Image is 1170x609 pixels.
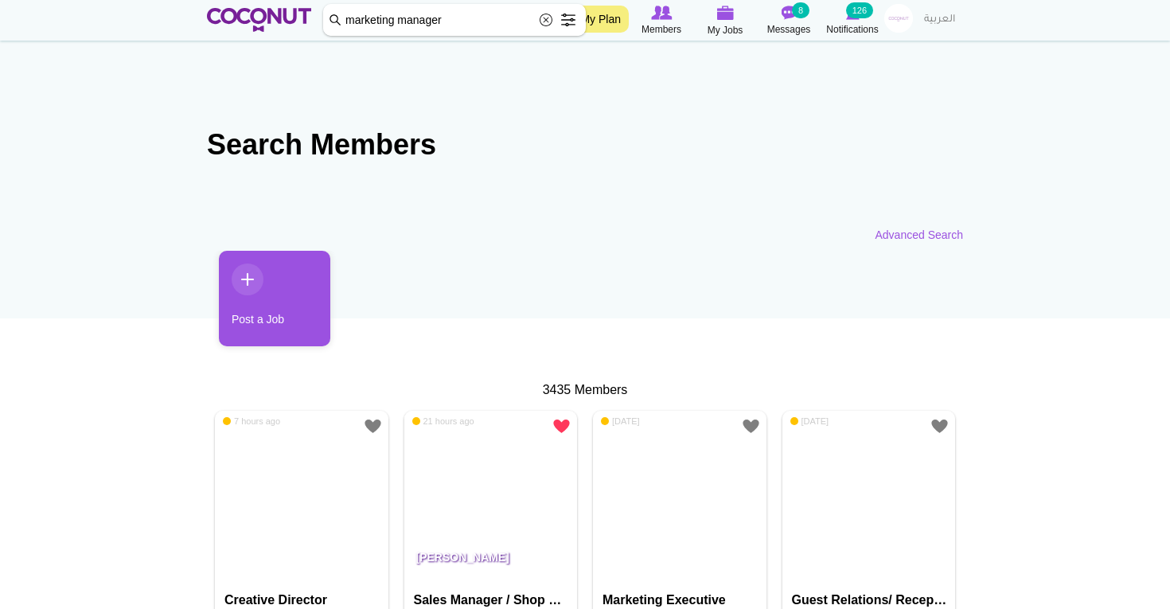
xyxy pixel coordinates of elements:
[572,6,629,33] a: My Plan
[846,2,873,18] small: 126
[642,21,681,37] span: Members
[412,416,474,427] span: 21 hours ago
[741,416,761,436] a: Add to Favourites
[603,593,761,607] h4: Marketing Executive
[781,6,797,20] img: Messages
[630,4,693,37] a: Browse Members Members
[875,227,963,243] a: Advanced Search
[821,4,884,37] a: Notifications Notifications 126
[601,416,640,427] span: [DATE]
[207,8,311,32] img: Home
[223,416,280,427] span: 7 hours ago
[219,251,330,346] a: Post a Job
[207,381,963,400] div: 3435 Members
[207,251,318,358] li: 1 / 1
[363,416,383,436] a: Add to Favourites
[716,6,734,20] img: My Jobs
[651,6,672,20] img: Browse Members
[757,4,821,37] a: Messages Messages 8
[767,21,811,37] span: Messages
[790,416,829,427] span: [DATE]
[846,6,860,20] img: Notifications
[708,22,743,38] span: My Jobs
[916,4,963,36] a: العربية
[414,593,572,607] h4: Sales Manager / Shop Manager
[792,593,950,607] h4: Guest Relations/ Reception Manager
[792,2,809,18] small: 8
[224,593,383,607] h4: Creative Director
[826,21,878,37] span: Notifications
[930,416,950,436] a: Add to Favourites
[404,539,578,584] p: [PERSON_NAME]
[323,4,586,36] input: Search members by role or city
[693,4,757,38] a: My Jobs My Jobs
[207,126,963,164] h2: Search Members
[552,416,571,436] a: Remove from Favourites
